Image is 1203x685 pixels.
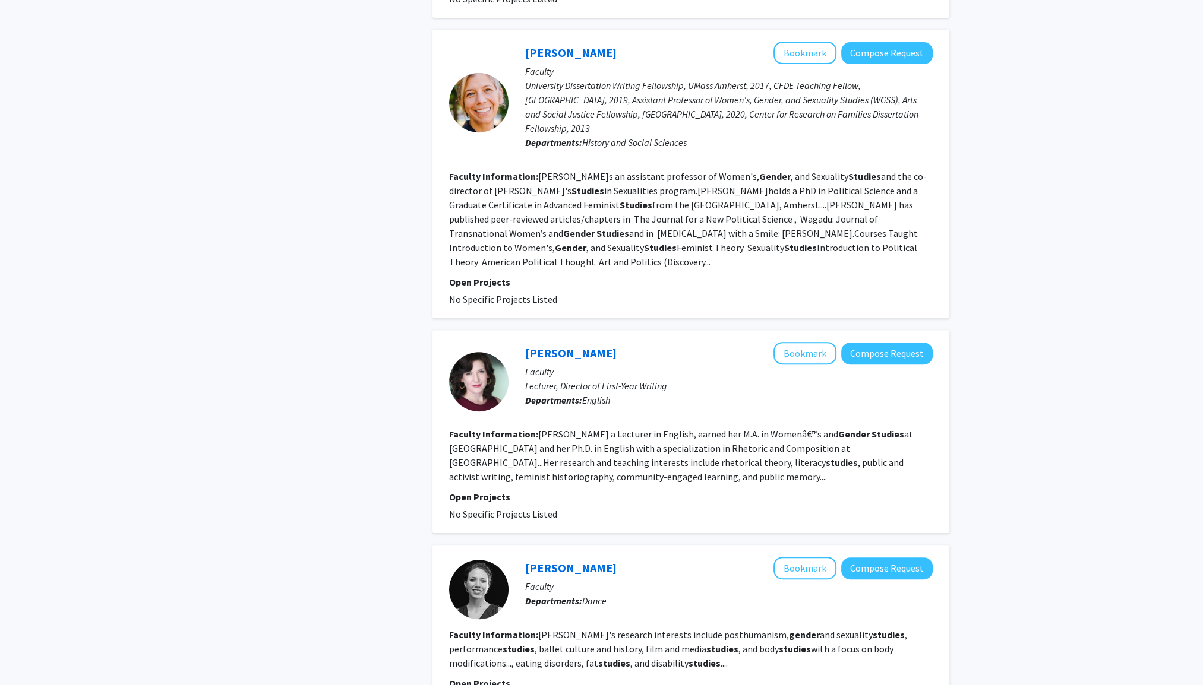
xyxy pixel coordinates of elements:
[838,428,870,440] b: Gender
[582,137,687,148] span: History and Social Sciences
[525,137,582,148] b: Departments:
[841,557,933,579] button: Compose Request to Mara Mandradjieff
[596,227,629,239] b: Studies
[773,42,836,64] button: Add Alix Olson to Bookmarks
[525,560,617,575] a: [PERSON_NAME]
[773,557,836,579] button: Add Mara Mandradjieff to Bookmarks
[555,242,586,253] b: Gender
[689,657,721,669] b: studies
[449,170,538,182] b: Faculty Information:
[525,78,933,135] p: University Dissertation Writing Fellowship, UMass Amherst, 2017, CFDE Teaching Fellow, [GEOGRAPHI...
[449,490,933,504] p: Open Projects
[525,364,933,379] p: Faculty
[582,595,607,607] span: Dance
[598,657,630,669] b: studies
[449,170,927,268] fg-read-more: [PERSON_NAME]s an assistant professor of Women's, , and Sexuality and the co-director of [PERSON_...
[571,185,604,196] b: Studies
[873,629,905,640] b: studies
[449,293,557,305] span: No Specific Projects Listed
[449,629,538,640] b: Faculty Information:
[848,170,881,182] b: Studies
[525,394,582,406] b: Departments:
[789,629,820,640] b: gender
[525,595,582,607] b: Departments:
[503,643,535,655] b: studies
[525,64,933,78] p: Faculty
[784,242,817,253] b: Studies
[449,629,907,669] fg-read-more: [PERSON_NAME]'s research interests include posthumanism, and sexuality , performance , ballet cul...
[706,643,738,655] b: studies
[449,508,557,520] span: No Specific Projects Listed
[841,342,933,364] button: Compose Request to Kathleen Leuschen
[644,242,677,253] b: Studies
[841,42,933,64] button: Compose Request to Alix Olson
[620,199,652,211] b: Studies
[759,170,791,182] b: Gender
[449,275,933,289] p: Open Projects
[872,428,904,440] b: Studies
[9,632,50,676] iframe: Chat
[773,342,836,364] button: Add Kathleen Leuschen to Bookmarks
[525,345,617,360] a: [PERSON_NAME]
[582,394,610,406] span: English
[779,643,811,655] b: studies
[449,428,538,440] b: Faculty Information:
[826,456,858,468] b: studies
[563,227,595,239] b: Gender
[525,379,933,393] p: Lecturer, Director of First-Year Writing
[525,45,617,60] a: [PERSON_NAME]
[525,579,933,594] p: Faculty
[449,428,913,483] fg-read-more: [PERSON_NAME] a Lecturer in English, earned her M.A. in Womenâ€™s and at [GEOGRAPHIC_DATA] and he...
